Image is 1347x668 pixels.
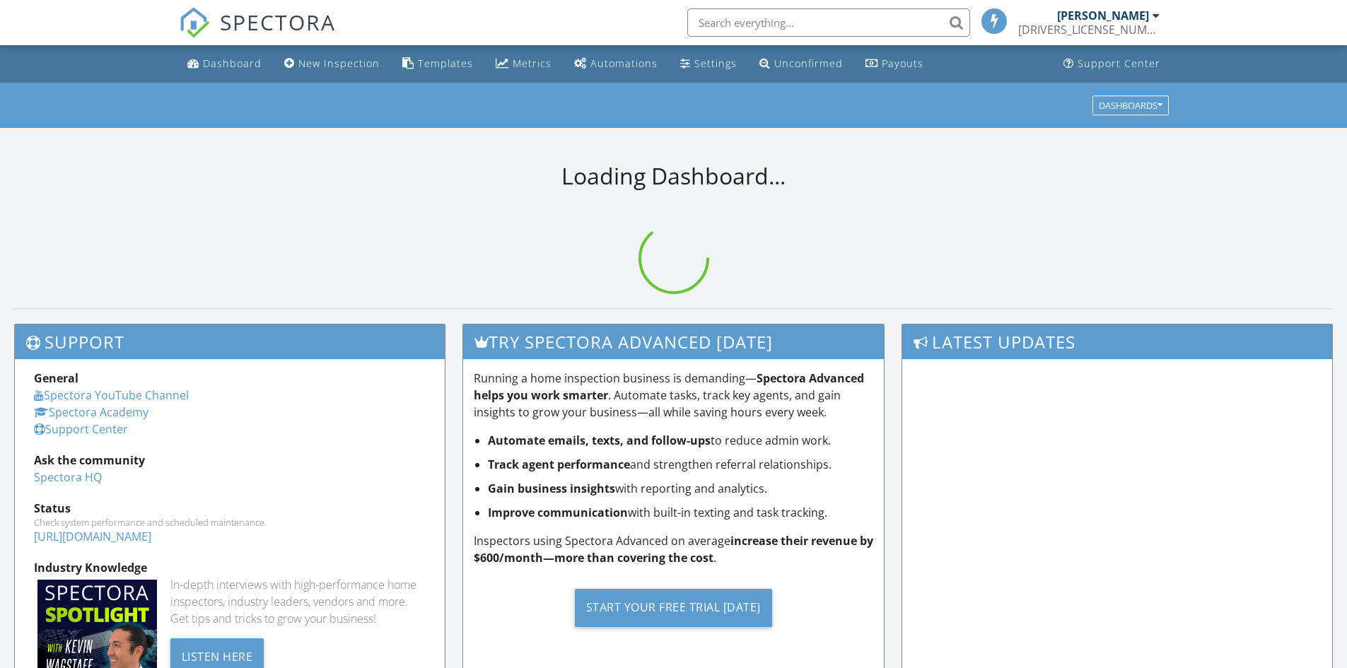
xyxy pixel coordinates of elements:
[279,51,385,77] a: New Inspection
[34,500,426,517] div: Status
[488,481,615,496] strong: Gain business insights
[474,578,874,638] a: Start Your Free Trial [DATE]
[513,57,552,70] div: Metrics
[34,559,426,576] div: Industry Knowledge
[474,370,864,403] strong: Spectora Advanced helps you work smarter
[590,57,658,70] div: Automations
[34,370,78,386] strong: General
[34,529,151,544] a: [URL][DOMAIN_NAME]
[34,469,102,485] a: Spectora HQ
[1057,8,1149,23] div: [PERSON_NAME]
[902,324,1332,359] h3: Latest Updates
[1058,51,1166,77] a: Support Center
[1078,57,1160,70] div: Support Center
[474,532,874,566] p: Inspectors using Spectora Advanced on average .
[298,57,380,70] div: New Inspection
[463,324,885,359] h3: Try spectora advanced [DATE]
[575,589,772,627] div: Start Your Free Trial [DATE]
[34,452,426,469] div: Ask the community
[754,51,849,77] a: Unconfirmed
[170,648,264,664] a: Listen Here
[882,57,923,70] div: Payouts
[687,8,970,37] input: Search everything...
[488,504,874,521] li: with built-in texting and task tracking.
[418,57,473,70] div: Templates
[474,370,874,421] p: Running a home inspection business is demanding— . Automate tasks, track key agents, and gain ins...
[488,456,874,473] li: and strengthen referral relationships.
[488,457,630,472] strong: Track agent performance
[488,433,711,448] strong: Automate emails, texts, and follow-ups
[34,517,426,528] div: Check system performance and scheduled maintenance.
[1092,95,1169,115] button: Dashboards
[34,421,128,437] a: Support Center
[1099,100,1162,110] div: Dashboards
[34,404,148,420] a: Spectora Academy
[182,51,267,77] a: Dashboard
[488,432,874,449] li: to reduce admin work.
[179,7,210,38] img: The Best Home Inspection Software - Spectora
[474,533,873,566] strong: increase their revenue by $600/month—more than covering the cost
[860,51,929,77] a: Payouts
[1018,23,1160,37] div: 2634800 Alberta LTD
[488,480,874,497] li: with reporting and analytics.
[488,505,628,520] strong: Improve communication
[568,51,663,77] a: Automations (Basic)
[179,19,336,49] a: SPECTORA
[694,57,737,70] div: Settings
[397,51,479,77] a: Templates
[203,57,262,70] div: Dashboard
[774,57,843,70] div: Unconfirmed
[675,51,742,77] a: Settings
[170,576,426,627] div: In-depth interviews with high-performance home inspectors, industry leaders, vendors and more. Ge...
[15,324,445,359] h3: Support
[490,51,557,77] a: Metrics
[220,7,336,37] span: SPECTORA
[34,387,189,403] a: Spectora YouTube Channel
